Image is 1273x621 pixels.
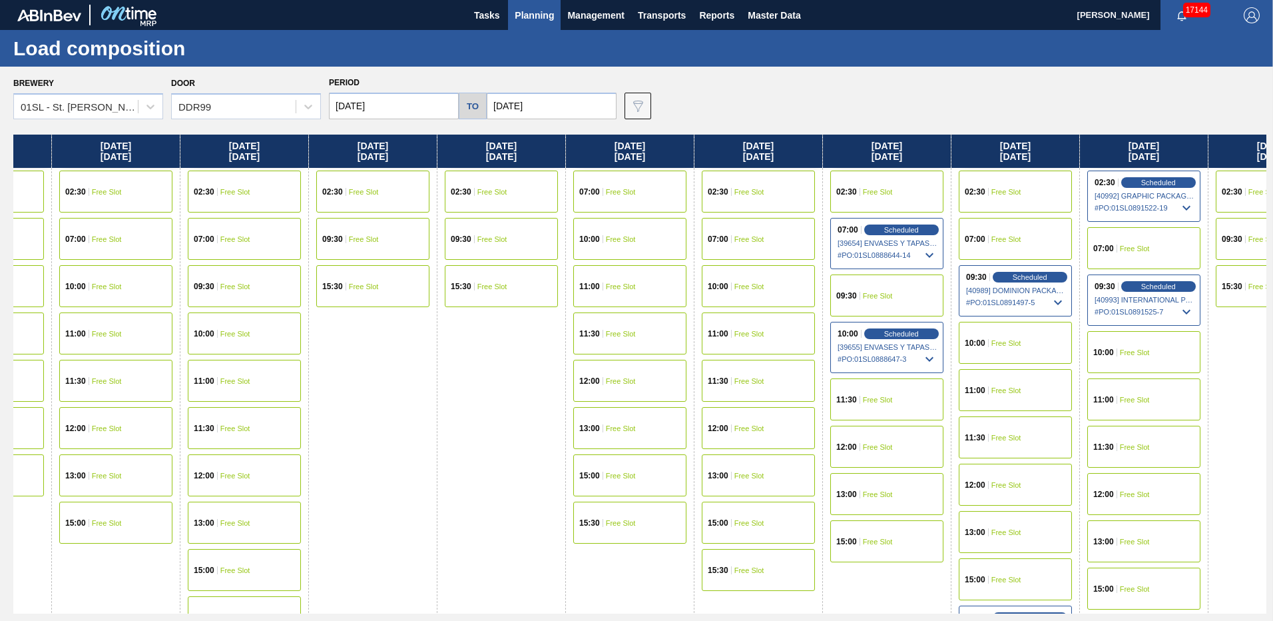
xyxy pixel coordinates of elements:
h1: Load composition [13,41,250,56]
span: Transports [638,7,686,23]
img: Logout [1244,7,1260,23]
span: Tasks [472,7,501,23]
span: Management [567,7,625,23]
button: Notifications [1160,6,1203,25]
input: mm/dd/yyyy [487,93,617,119]
span: 17144 [1183,3,1210,17]
input: mm/dd/yyyy [329,93,459,119]
label: Brewery [13,79,54,88]
span: Planning [515,7,554,23]
img: icon-filter-gray [630,98,646,114]
h5: to [467,101,479,111]
button: icon-filter-gray [625,93,651,119]
span: Reports [699,7,734,23]
div: 01SL - St. [PERSON_NAME] [21,101,139,113]
img: TNhmsLtSVTkK8tSr43FrP2fwEKptu5GPRR3wAAAABJRU5ErkJggg== [17,9,81,21]
div: DDR99 [178,101,211,113]
label: Door [171,79,195,88]
span: Master Data [748,7,800,23]
span: Period [329,78,360,87]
